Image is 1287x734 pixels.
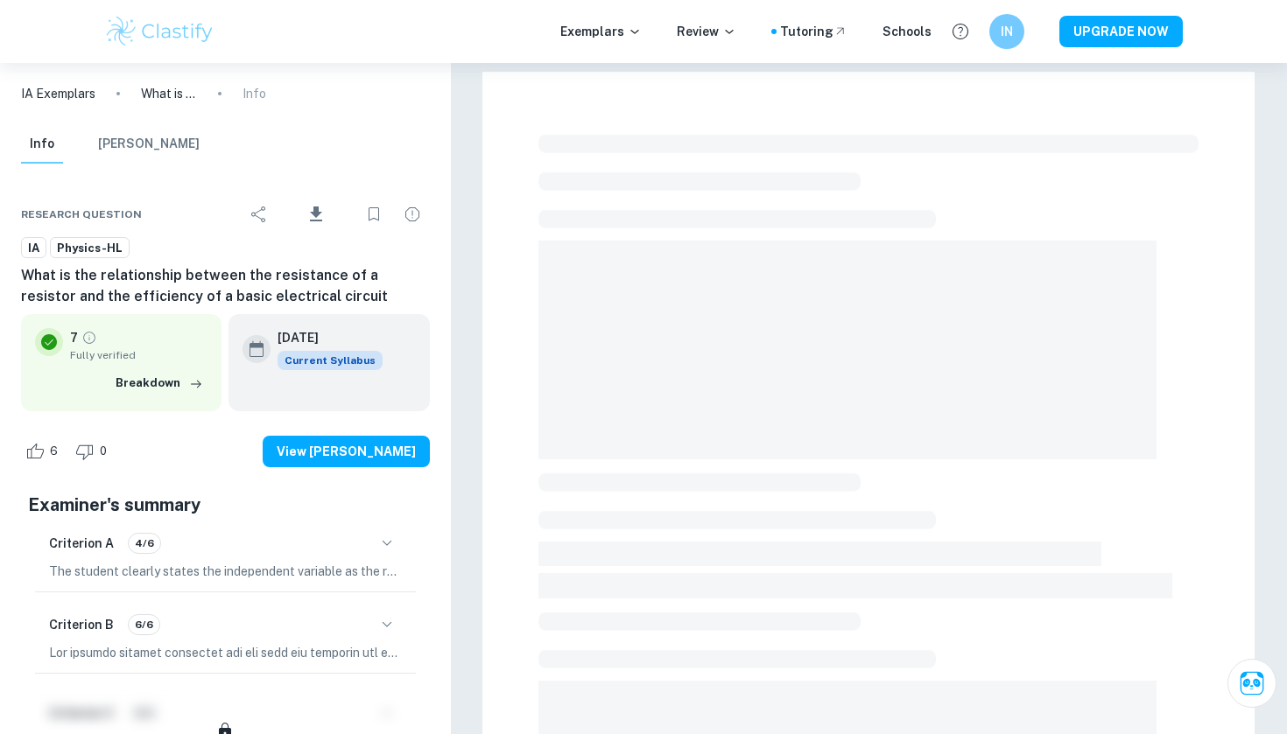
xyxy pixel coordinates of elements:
div: This exemplar is based on the current syllabus. Feel free to refer to it for inspiration/ideas wh... [278,351,383,370]
p: Info [243,84,266,103]
div: Report issue [395,197,430,232]
h6: Criterion B [49,615,114,634]
h6: IN [997,22,1017,41]
p: What is the relationship between the resistance of a resistor and the efficiency of a basic elect... [141,84,197,103]
button: Ask Clai [1227,659,1276,708]
span: 6 [40,443,67,460]
a: Schools [883,22,932,41]
div: Bookmark [356,197,391,232]
button: IN [989,14,1024,49]
p: The student clearly states the independent variable as the resistance of a resistor and the depen... [49,562,402,581]
span: IA [22,240,46,257]
a: IA [21,237,46,259]
h6: Criterion A [49,534,114,553]
button: Info [21,125,63,164]
span: 6/6 [129,617,159,633]
span: Current Syllabus [278,351,383,370]
button: Help and Feedback [946,17,975,46]
button: Breakdown [111,370,207,396]
a: Physics-HL [50,237,130,259]
div: Download [280,192,353,237]
a: Tutoring [780,22,847,41]
button: [PERSON_NAME] [98,125,200,164]
button: UPGRADE NOW [1059,16,1183,47]
p: Review [677,22,736,41]
a: IA Exemplars [21,84,95,103]
span: Research question [21,206,142,222]
span: Fully verified [70,347,207,363]
h6: [DATE] [278,328,369,347]
img: Clastify logo [104,14,215,49]
div: Dislike [71,437,116,465]
div: Like [21,437,67,465]
span: Physics-HL [51,240,129,257]
h5: Examiner's summary [28,492,423,518]
p: Exemplars [560,22,642,41]
div: Share [242,197,277,232]
p: 7 [70,328,78,347]
button: View [PERSON_NAME] [263,436,430,467]
span: 0 [90,443,116,460]
h6: What is the relationship between the resistance of a resistor and the efficiency of a basic elect... [21,265,430,307]
a: Grade fully verified [81,330,97,346]
span: 4/6 [129,535,160,551]
p: Lor ipsumdo sitamet consectet adi eli sedd eiu temporin utl etdolorem, aliqua enim adminimven qui... [49,643,402,662]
